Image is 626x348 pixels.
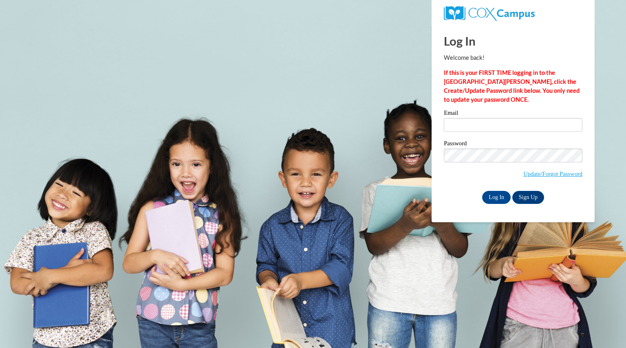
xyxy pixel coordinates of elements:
[444,6,535,21] img: COX Campus
[444,9,535,16] a: COX Campus
[444,110,582,118] label: Email
[444,140,582,149] label: Password
[523,171,582,177] a: Update/Forgot Password
[444,69,580,103] strong: If this is your FIRST TIME logging in to the [GEOGRAPHIC_DATA][PERSON_NAME], click the Create/Upd...
[444,53,582,62] p: Welcome back!
[512,191,544,204] a: Sign Up
[482,191,511,204] input: Log In
[444,33,582,49] h1: Log In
